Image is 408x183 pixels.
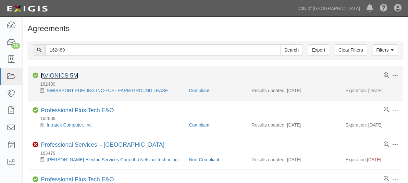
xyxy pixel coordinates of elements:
[295,2,363,15] a: City of [GEOGRAPHIC_DATA]
[308,44,329,55] a: Export
[41,141,164,148] a: Professional Services – [GEOGRAPHIC_DATA]
[41,176,114,183] a: Professional Plus Tech E&O
[367,157,381,162] span: [DATE]
[384,73,389,79] a: View results summary
[32,177,38,182] i: Compliant
[345,156,398,163] div: Expiration:
[47,122,93,128] a: Intratek Computer, Inc.
[252,122,336,128] div: Results updated: [DATE]
[32,115,403,122] div: 162689
[189,122,209,128] a: Compliant
[47,157,197,162] a: [PERSON_NAME] Electric Services Corp dba Netsian Technologies Group
[11,43,20,49] div: 13
[384,107,389,113] a: View results summary
[32,73,38,79] i: Compliant
[32,156,184,163] div: Wilson Electric Services Corp dba Netsian Technologies Group
[41,141,164,149] div: Professional Services – Airside
[32,150,403,156] div: 163479
[32,81,403,87] div: 162489
[47,88,168,93] a: SWISSPORT FUELING INC-FUEL FARM GROUND LEASE
[384,176,389,182] a: View results summary
[32,107,38,113] i: Compliant
[32,142,38,148] i: Non-Compliant
[189,157,219,162] a: Non-Compliant
[41,107,114,114] a: Professional Plus Tech E&O
[252,156,336,163] div: Results updated: [DATE]
[380,5,388,12] i: Help Center - Complianz
[280,44,303,55] input: Search
[372,44,398,55] a: Filters
[32,87,184,94] div: SWISSPORT FUELING INC-FUEL FARM GROUND LEASE
[41,72,78,79] a: AVIONICS 5M
[384,142,389,148] a: View results summary
[28,24,403,33] h1: Agreements
[32,122,184,128] div: Intratek Computer, Inc.
[189,88,209,93] a: Compliant
[334,44,367,55] a: Clear Filters
[345,87,398,94] div: Expiration: [DATE]
[5,3,50,15] img: logo-5460c22ac91f19d4615b14bd174203de0afe785f0fc80cf4dbbc73dc1793850b.png
[252,87,336,94] div: Results updated: [DATE]
[45,44,280,55] input: Search
[345,122,398,128] div: Expiration: [DATE]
